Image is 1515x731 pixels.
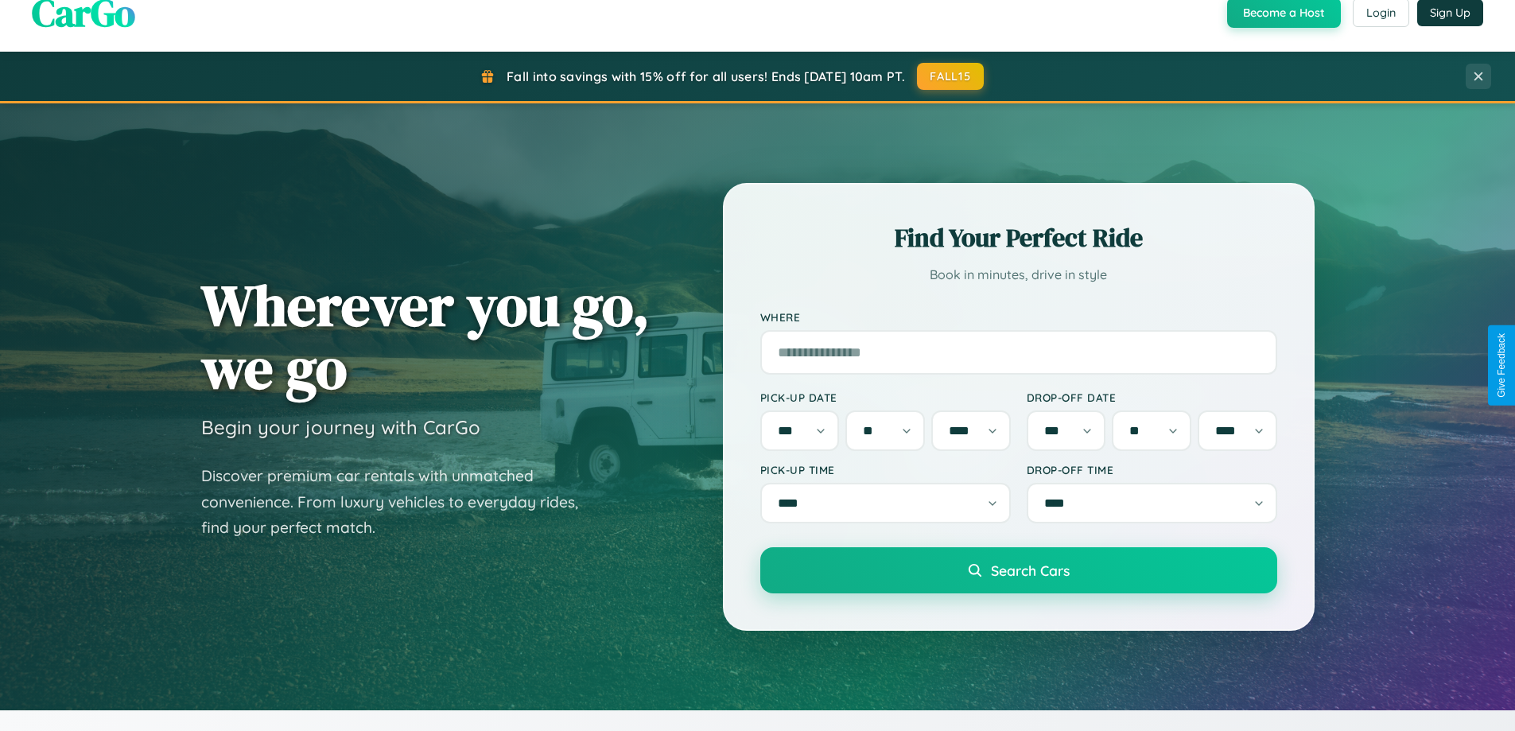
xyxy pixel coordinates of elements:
[507,68,905,84] span: Fall into savings with 15% off for all users! Ends [DATE] 10am PT.
[1027,463,1277,476] label: Drop-off Time
[991,562,1070,579] span: Search Cars
[760,310,1277,324] label: Where
[917,63,984,90] button: FALL15
[1027,391,1277,404] label: Drop-off Date
[760,391,1011,404] label: Pick-up Date
[760,547,1277,593] button: Search Cars
[201,415,480,439] h3: Begin your journey with CarGo
[760,263,1277,286] p: Book in minutes, drive in style
[760,463,1011,476] label: Pick-up Time
[1496,333,1507,398] div: Give Feedback
[201,274,650,399] h1: Wherever you go, we go
[201,463,599,541] p: Discover premium car rentals with unmatched convenience. From luxury vehicles to everyday rides, ...
[760,220,1277,255] h2: Find Your Perfect Ride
